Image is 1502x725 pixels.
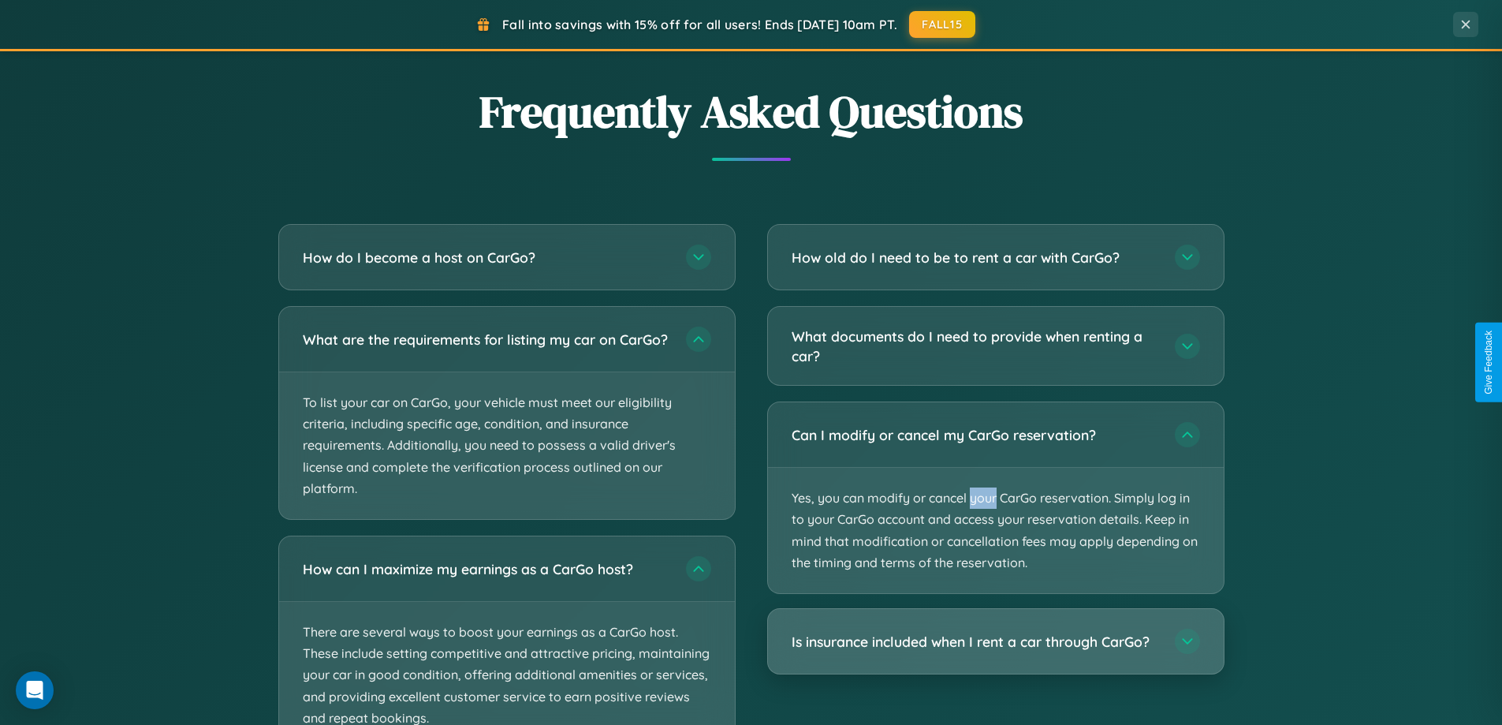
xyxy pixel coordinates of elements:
h3: How do I become a host on CarGo? [303,248,670,267]
h3: How old do I need to be to rent a car with CarGo? [792,248,1159,267]
button: FALL15 [909,11,975,38]
div: Open Intercom Messenger [16,671,54,709]
span: Fall into savings with 15% off for all users! Ends [DATE] 10am PT. [502,17,897,32]
p: To list your car on CarGo, your vehicle must meet our eligibility criteria, including specific ag... [279,372,735,519]
h3: How can I maximize my earnings as a CarGo host? [303,559,670,579]
p: Yes, you can modify or cancel your CarGo reservation. Simply log in to your CarGo account and acc... [768,468,1224,593]
h3: What are the requirements for listing my car on CarGo? [303,330,670,349]
h3: Is insurance included when I rent a car through CarGo? [792,632,1159,652]
div: Give Feedback [1483,331,1494,394]
h2: Frequently Asked Questions [278,81,1224,142]
h3: Can I modify or cancel my CarGo reservation? [792,425,1159,445]
h3: What documents do I need to provide when renting a car? [792,327,1159,365]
